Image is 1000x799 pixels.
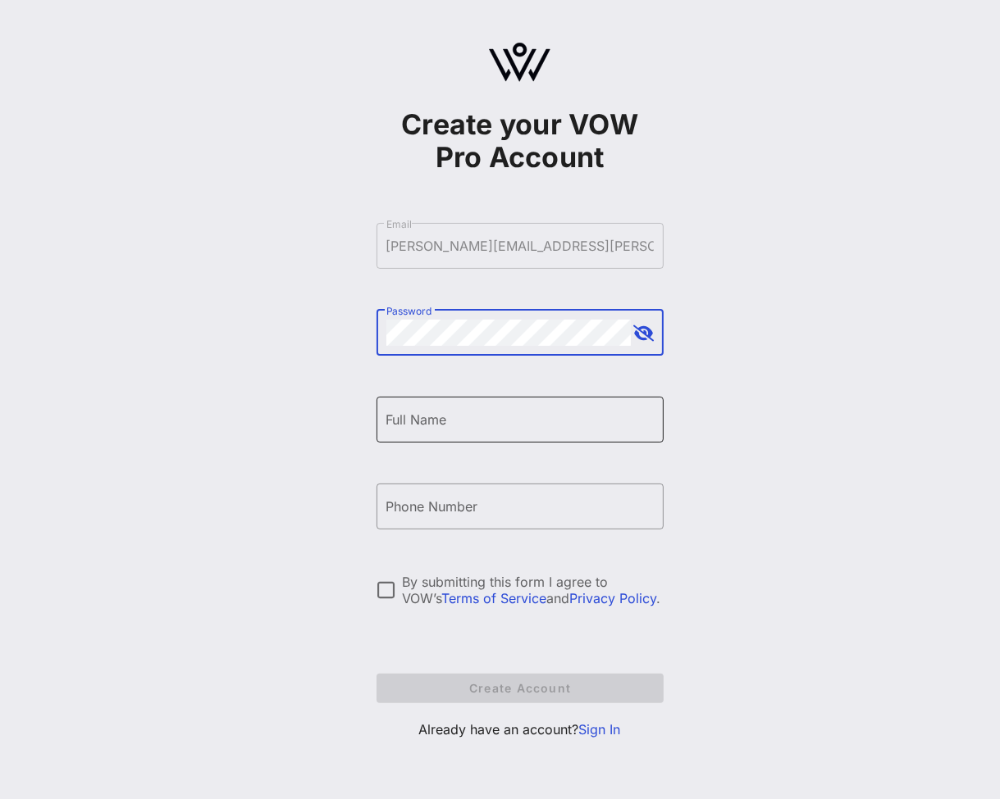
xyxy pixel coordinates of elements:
a: Terms of Service [442,590,547,606]
p: Already have an account? [377,720,664,739]
label: Email [386,218,412,230]
a: Privacy Policy [570,590,657,606]
button: append icon [633,325,654,342]
a: Sign In [579,721,621,738]
img: logo.svg [489,43,550,82]
label: Password [386,305,432,317]
h1: Create your VOW Pro Account [377,108,664,174]
div: By submitting this form I agree to VOW’s and . [403,574,664,606]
